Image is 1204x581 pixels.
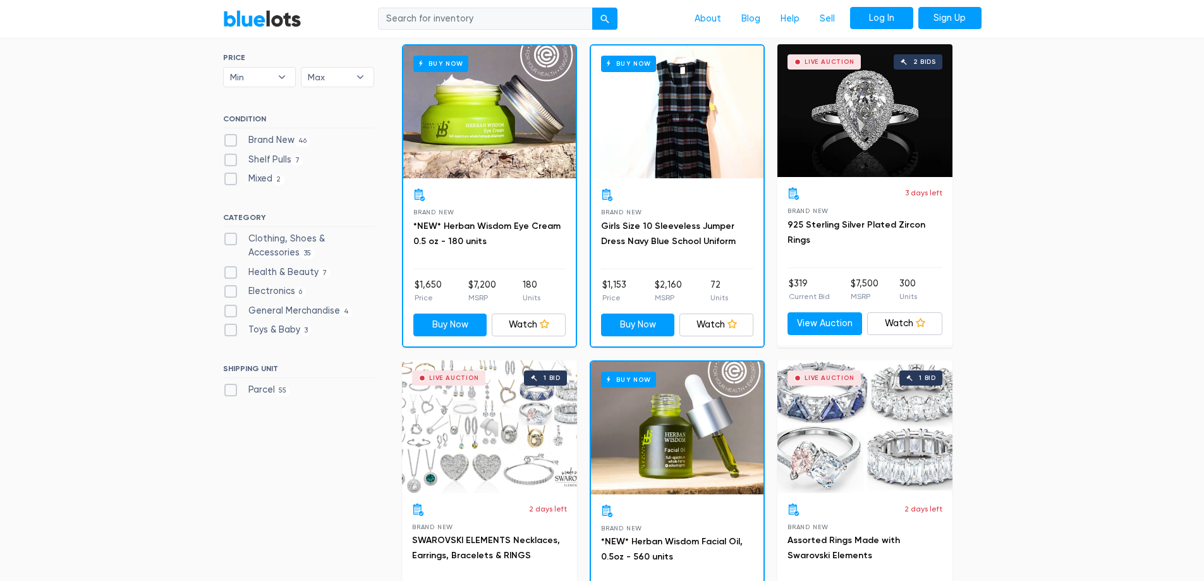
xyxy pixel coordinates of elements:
li: $2,160 [655,278,682,303]
label: General Merchandise [223,304,353,318]
p: 2 days left [529,503,567,515]
a: Buy Now [601,314,675,336]
div: Live Auction [805,375,854,381]
b: ▾ [347,68,374,87]
p: MSRP [655,292,682,303]
span: 4 [340,307,353,317]
a: Buy Now [403,46,576,178]
p: Units [523,292,540,303]
a: Buy Now [591,46,763,178]
span: 3 [300,326,312,336]
div: Live Auction [429,375,479,381]
li: $7,200 [468,278,496,303]
h6: PRICE [223,53,374,62]
p: Price [602,292,626,303]
p: Units [899,291,917,302]
span: 6 [295,287,307,297]
label: Health & Beauty [223,266,331,279]
span: Brand New [787,523,829,530]
li: 300 [899,277,917,302]
p: Units [710,292,728,303]
a: Log In [850,7,913,30]
a: BlueLots [223,9,301,28]
a: Girls Size 10 Sleeveless Jumper Dress Navy Blue School Uniform [601,221,736,247]
span: 55 [275,386,291,396]
li: $1,153 [602,278,626,303]
div: Live Auction [805,59,854,65]
a: Buy Now [591,362,763,494]
a: Live Auction 1 bid [402,360,577,493]
span: Brand New [601,209,642,216]
a: Sell [810,7,845,31]
a: Blog [731,7,770,31]
span: 46 [295,136,311,146]
label: Toys & Baby [223,323,312,337]
a: *NEW* Herban Wisdom Eye Cream 0.5 oz - 180 units [413,221,561,247]
p: MSRP [468,292,496,303]
div: 1 bid [919,375,936,381]
a: Live Auction 2 bids [777,44,952,177]
li: $319 [789,277,830,302]
span: 35 [300,248,315,259]
a: About [684,7,731,31]
li: 72 [710,278,728,303]
h6: CONDITION [223,114,374,128]
a: *NEW* Herban Wisdom Facial Oil, 0.5oz - 560 units [601,536,743,562]
h6: Buy Now [413,56,468,71]
span: 7 [291,156,304,166]
p: MSRP [851,291,879,302]
label: Mixed [223,172,285,186]
p: Price [415,292,442,303]
a: 925 Sterling Silver Plated Zircon Rings [787,219,925,245]
span: Brand New [413,209,454,216]
a: Watch [679,314,753,336]
a: Watch [492,314,566,336]
div: 2 bids [913,59,936,65]
span: 7 [319,268,331,278]
span: 2 [272,175,285,185]
a: Live Auction 1 bid [777,360,952,493]
b: ▾ [269,68,295,87]
h6: Buy Now [601,372,656,388]
span: Min [230,68,272,87]
label: Parcel [223,383,291,397]
p: Current Bid [789,291,830,302]
p: 2 days left [904,503,942,515]
a: Sign Up [918,7,982,30]
label: Electronics [223,284,307,298]
label: Shelf Pulls [223,153,304,167]
a: Buy Now [413,314,487,336]
span: Max [308,68,350,87]
a: Help [770,7,810,31]
h6: CATEGORY [223,213,374,227]
div: 1 bid [544,375,561,381]
input: Search for inventory [378,8,593,30]
li: $7,500 [851,277,879,302]
li: $1,650 [415,278,442,303]
li: 180 [523,278,540,303]
a: Assorted Rings Made with Swarovski Elements [787,535,900,561]
label: Brand New [223,133,311,147]
span: Brand New [787,207,829,214]
span: Brand New [601,525,642,532]
h6: Buy Now [601,56,656,71]
p: 3 days left [905,187,942,199]
span: Brand New [412,523,453,530]
label: Clothing, Shoes & Accessories [223,232,374,259]
a: Watch [867,312,942,335]
a: View Auction [787,312,863,335]
a: SWAROVSKI ELEMENTS Necklaces, Earrings, Bracelets & RINGS [412,535,560,561]
h6: SHIPPING UNIT [223,364,374,378]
